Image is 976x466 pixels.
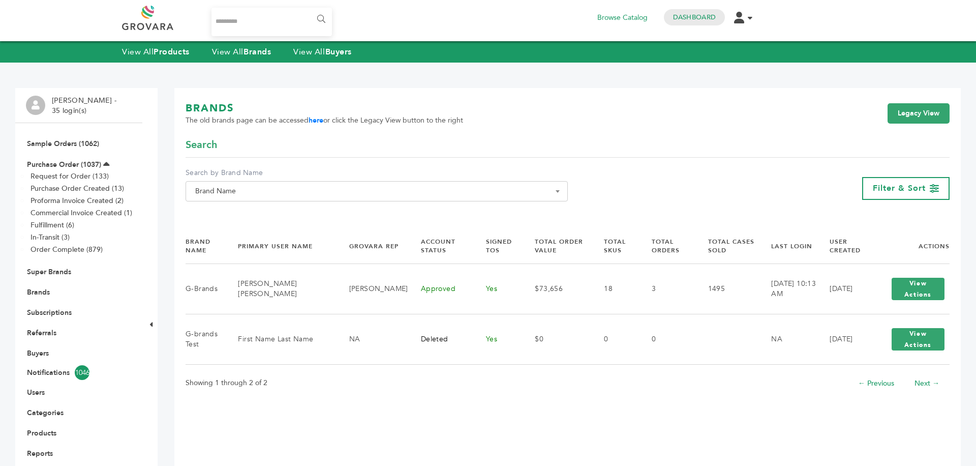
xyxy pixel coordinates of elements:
th: Grovara Rep [337,229,408,264]
td: First Name Last Name [225,314,336,365]
td: [PERSON_NAME] [337,264,408,314]
label: Search by Brand Name [186,168,568,178]
a: Purchase Order Created (13) [30,184,124,193]
span: The old brands page can be accessed or click the Legacy View button to the right [186,115,463,126]
p: Showing 1 through 2 of 2 [186,377,267,389]
a: ← Previous [858,378,894,388]
td: 0 [639,314,695,365]
td: 1495 [695,264,759,314]
td: $73,656 [522,264,591,314]
th: User Created [817,229,874,264]
h1: BRANDS [186,101,463,115]
button: View Actions [892,328,944,351]
li: [PERSON_NAME] - 35 login(s) [52,96,119,115]
td: Deleted [408,314,473,365]
a: Reports [27,449,53,458]
span: Brand Name [186,181,568,201]
strong: Buyers [325,46,352,57]
a: Next → [914,378,939,388]
td: NA [337,314,408,365]
td: [PERSON_NAME] [PERSON_NAME] [225,264,336,314]
span: Brand Name [191,184,562,198]
a: Sample Orders (1062) [27,139,99,149]
th: Primary User Name [225,229,336,264]
a: Notifications1046 [27,365,131,380]
strong: Brands [243,46,271,57]
a: Referrals [27,328,56,338]
th: Total Cases Sold [695,229,759,264]
td: 18 [591,264,639,314]
img: profile.png [26,96,45,115]
th: Last Login [758,229,817,264]
a: Commercial Invoice Created (1) [30,208,132,218]
a: Dashboard [673,13,716,22]
button: View Actions [892,278,944,300]
td: Yes [473,314,522,365]
td: G-Brands [186,264,225,314]
td: 0 [591,314,639,365]
a: Brands [27,287,50,297]
td: Approved [408,264,473,314]
th: Account Status [408,229,473,264]
td: [DATE] 10:13 AM [758,264,817,314]
th: Actions [874,229,950,264]
a: Fulfillment (6) [30,220,74,230]
td: G-brands Test [186,314,225,365]
a: Users [27,388,45,397]
span: Search [186,138,217,152]
td: [DATE] [817,314,874,365]
input: Search... [211,8,332,36]
a: Proforma Invoice Created (2) [30,196,124,206]
a: here [309,115,323,125]
a: View AllBuyers [293,46,352,57]
span: 1046 [75,365,89,380]
td: [DATE] [817,264,874,314]
td: 3 [639,264,695,314]
a: Request for Order (133) [30,171,109,181]
td: $0 [522,314,591,365]
td: NA [758,314,817,365]
th: Total Order Value [522,229,591,264]
a: Order Complete (879) [30,245,103,254]
a: View AllProducts [122,46,190,57]
th: Total Orders [639,229,695,264]
th: Signed TOS [473,229,522,264]
a: Buyers [27,348,49,358]
a: Subscriptions [27,308,72,317]
a: Browse Catalog [597,12,648,23]
td: Yes [473,264,522,314]
a: View AllBrands [212,46,271,57]
span: Filter & Sort [873,183,926,194]
a: Legacy View [888,103,950,124]
a: In-Transit (3) [30,232,70,242]
a: Super Brands [27,267,71,277]
strong: Products [154,46,189,57]
th: Total SKUs [591,229,639,264]
a: Purchase Order (1037) [27,160,101,169]
a: Products [27,428,56,438]
th: Brand Name [186,229,225,264]
a: Categories [27,408,64,418]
